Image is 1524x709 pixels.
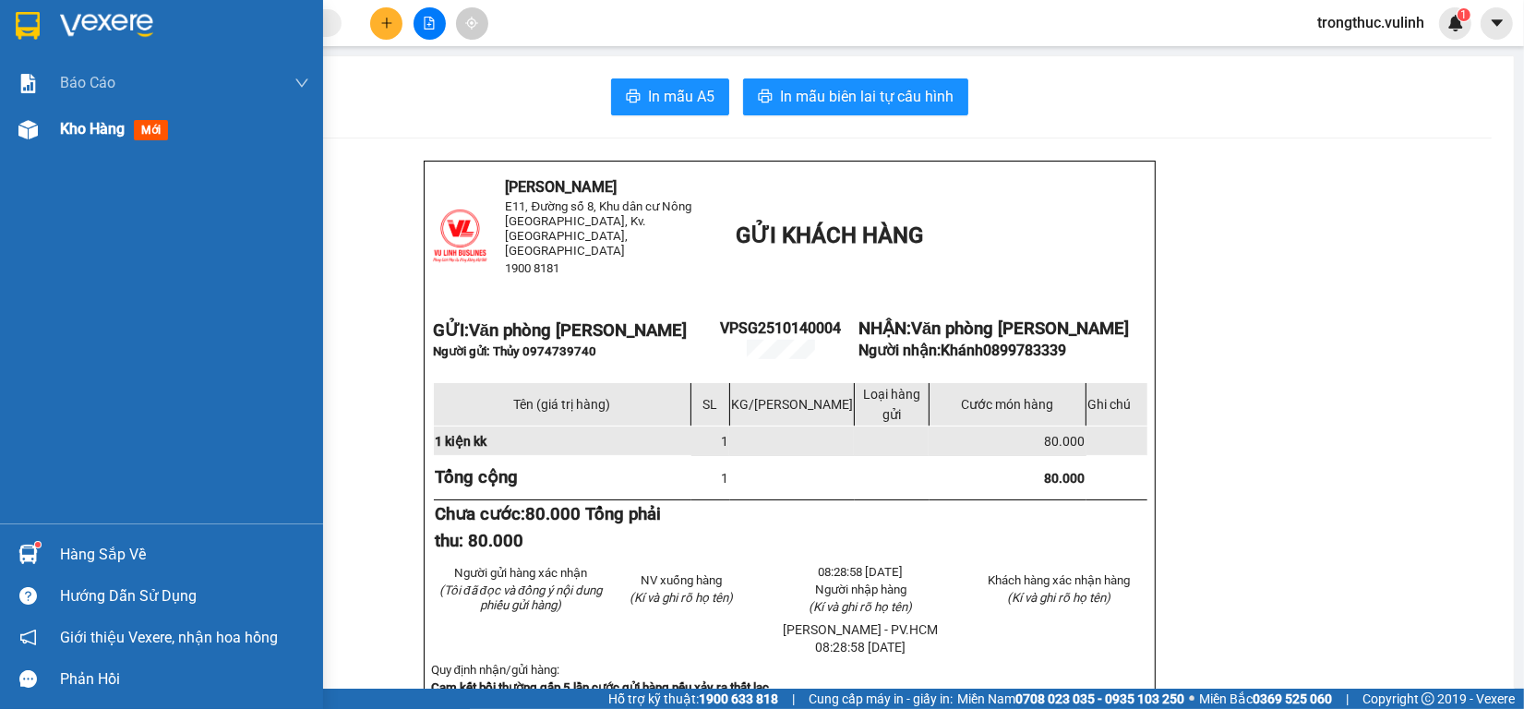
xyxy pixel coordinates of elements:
span: 1 [721,434,728,449]
button: caret-down [1481,7,1513,40]
img: icon-new-feature [1447,15,1464,31]
span: [PERSON_NAME] [53,12,164,30]
span: (Kí và ghi rõ họ tên) [810,600,913,614]
span: GỬI KHÁCH HÀNG [188,69,376,95]
span: 0899783339 [983,342,1066,359]
span: Văn phòng [PERSON_NAME] [469,320,687,341]
span: Khánh [941,342,1066,359]
sup: 1 [35,542,41,547]
td: Tên (giá trị hàng) [433,383,691,427]
span: | [792,689,795,709]
span: ⚪️ [1189,695,1194,703]
span: 1 kiện kk [435,434,486,449]
sup: 1 [1458,8,1470,21]
span: E11, Đường số 8, Khu dân cư Nông [GEOGRAPHIC_DATA], Kv.[GEOGRAPHIC_DATA], [GEOGRAPHIC_DATA] [506,199,692,258]
button: printerIn mẫu A5 [611,78,729,115]
span: In mẫu A5 [648,85,714,108]
span: Người nhập hàng [815,583,906,596]
span: trongthuc.vulinh [1302,11,1439,34]
span: Miền Nam [957,689,1184,709]
span: (Kí và ghi rõ họ tên) [1007,591,1110,605]
span: Giới thiệu Vexere, nhận hoa hồng [60,626,278,649]
span: Miền Bắc [1199,689,1332,709]
span: question-circle [19,587,37,605]
span: notification [19,629,37,646]
span: NV xuống hàng [641,573,722,587]
img: logo [9,55,50,110]
span: 1 [1460,8,1467,21]
button: plus [370,7,402,40]
div: Hàng sắp về [60,541,309,569]
span: caret-down [1489,15,1506,31]
td: KG/[PERSON_NAME] [729,383,854,427]
span: 08:28:58 [DATE] [816,640,906,655]
span: down [294,76,309,90]
span: 1900 8181 [506,261,560,275]
span: [PERSON_NAME] - PV.HCM [784,622,939,637]
strong: Tổng cộng [435,467,518,487]
span: 80.000 [1044,434,1085,449]
span: 1900 8181 [53,118,107,132]
span: Báo cáo [60,71,115,94]
strong: 1900 633 818 [699,691,778,706]
span: Hỗ trợ kỹ thuật: [608,689,778,709]
td: SL [691,383,730,427]
button: file-add [414,7,446,40]
strong: GỬI: [433,320,687,341]
img: warehouse-icon [18,545,38,564]
strong: Chưa cước: [435,504,661,551]
span: VPSG2510140004 [720,319,841,337]
em: (Tôi đã đọc và đồng ý nội dung phiếu gửi hàng) [439,583,602,612]
div: Phản hồi [60,666,309,693]
span: Khách hàng xác nhận hàng [988,573,1130,587]
span: file-add [423,17,436,30]
strong: 0708 023 035 - 0935 103 250 [1015,691,1184,706]
span: In mẫu biên lai tự cấu hình [780,85,954,108]
span: [PERSON_NAME] [506,178,618,196]
span: Kho hàng [60,120,125,138]
span: copyright [1422,692,1434,705]
span: E11, Đường số 8, Khu dân cư Nông [GEOGRAPHIC_DATA], Kv.[GEOGRAPHIC_DATA], [GEOGRAPHIC_DATA] [53,32,175,115]
span: plus [380,17,393,30]
span: | [1346,689,1349,709]
span: 08:28:58 [DATE] [819,565,904,579]
span: printer [758,89,773,106]
strong: Cam kết bồi thường gấp 5 lần cước gửi hàng nếu xảy ra thất lạc [431,680,769,694]
span: message [19,670,37,688]
img: solution-icon [18,74,38,93]
span: mới [134,120,168,140]
span: Người gửi hàng xác nhận [454,566,587,580]
span: 80.000 [1044,471,1085,486]
td: Loại hàng gửi [854,383,929,427]
div: Hướng dẫn sử dụng [60,583,309,610]
span: Quy định nhận/gửi hàng: [431,663,559,677]
span: (Kí và ghi rõ họ tên) [630,591,733,605]
span: GỬI KHÁCH HÀNG [736,222,923,248]
strong: NHẬN: [858,318,1129,339]
img: logo-vxr [16,12,40,40]
span: Cung cấp máy in - giấy in: [809,689,953,709]
span: printer [626,89,641,106]
span: Văn phòng [PERSON_NAME] [911,318,1129,339]
span: Người gửi: Thủy 0974739740 [433,344,596,358]
img: logo [433,209,487,263]
span: 80.000 Tổng phải thu: 80.000 [435,504,661,551]
strong: Người nhận: [858,342,1066,359]
span: aim [465,17,478,30]
td: Ghi chú [1086,383,1148,427]
td: Cước món hàng [929,383,1086,427]
span: 1 [721,471,728,486]
button: printerIn mẫu biên lai tự cấu hình [743,78,968,115]
button: aim [456,7,488,40]
img: warehouse-icon [18,120,38,139]
strong: 0369 525 060 [1253,691,1332,706]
